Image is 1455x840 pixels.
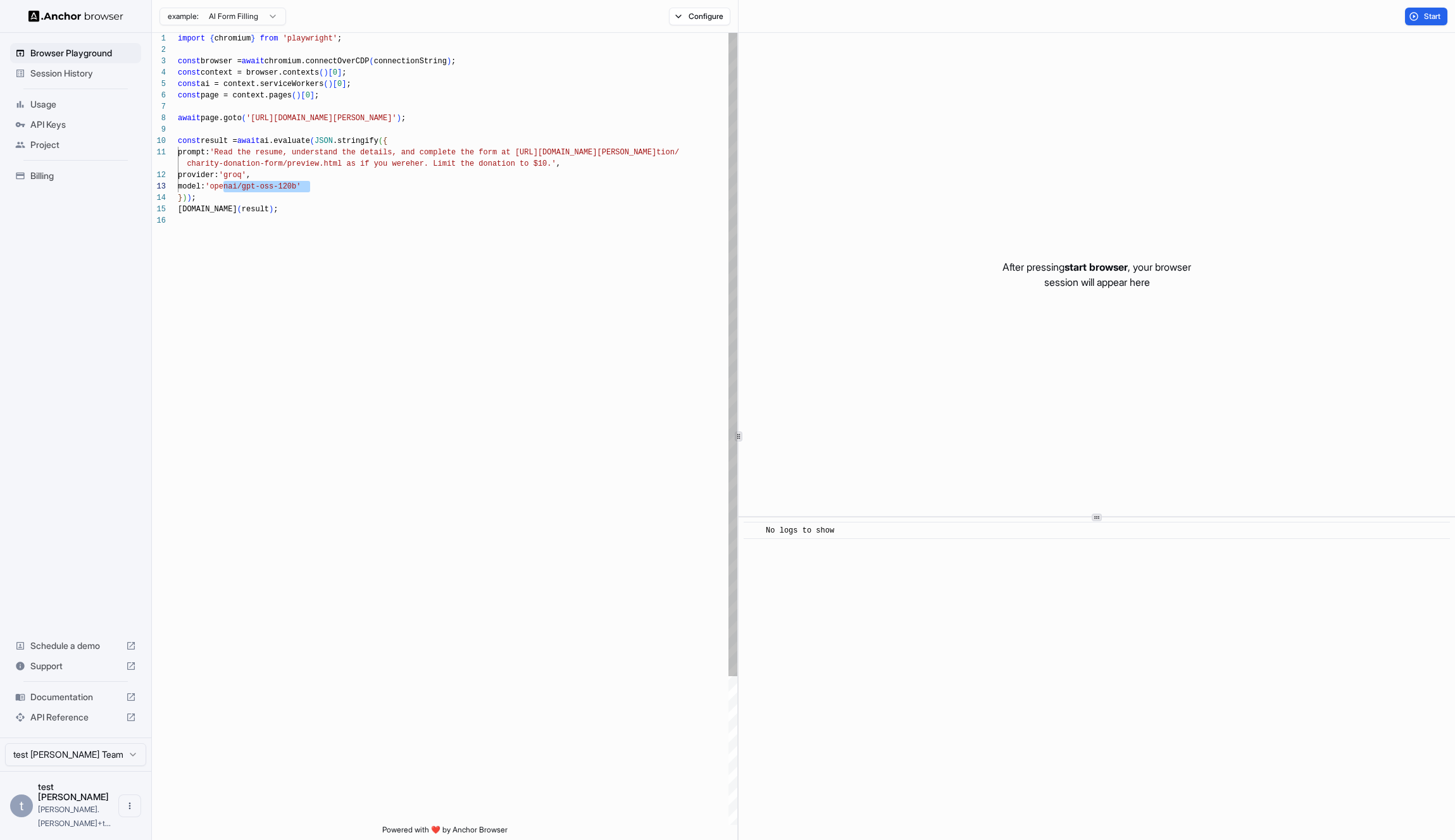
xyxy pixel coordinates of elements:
span: connectionString [374,57,447,66]
span: page = context.pages [201,91,292,100]
span: import [178,34,205,43]
div: Browser Playground [10,43,141,63]
span: , [556,159,561,168]
div: API Reference [10,707,141,727]
span: ; [342,68,346,77]
span: example: [168,11,199,22]
span: ( [319,68,323,77]
div: Billing [10,166,141,186]
span: ; [337,34,342,43]
span: API Reference [30,711,121,724]
span: Start [1424,11,1442,22]
div: 12 [152,170,166,181]
span: result = [201,137,237,145]
span: Powered with ❤️ by Anchor Browser [382,825,508,840]
span: ; [401,114,406,123]
span: 0 [337,80,342,89]
span: tion/ [656,148,679,157]
span: const [178,80,201,89]
div: Schedule a demo [10,636,141,656]
span: ; [273,205,278,214]
span: ) [323,68,328,77]
span: ) [296,91,301,100]
span: } [251,34,255,43]
span: [ [333,80,337,89]
span: ; [315,91,319,100]
span: Support [30,660,121,672]
div: 5 [152,78,166,90]
span: Browser Playground [30,47,136,59]
span: ( [292,91,296,100]
span: } [178,194,182,202]
span: model: [178,182,205,191]
div: 14 [152,192,166,204]
span: const [178,57,201,66]
span: prompt: [178,148,209,157]
div: 15 [152,204,166,215]
span: start browser [1065,261,1128,273]
span: No logs to show [766,526,834,535]
div: 11 [152,147,166,158]
span: const [178,91,201,100]
div: 10 [152,135,166,147]
button: Configure [669,8,730,25]
span: Session History [30,67,136,80]
p: After pressing , your browser session will appear here [1002,259,1191,290]
span: ( [242,114,246,123]
span: chromium [215,34,251,43]
span: , [246,171,251,180]
span: ( [378,137,383,145]
span: .stringify [333,137,378,145]
div: Usage [10,94,141,114]
span: [ [328,68,333,77]
div: Documentation [10,687,141,707]
div: 16 [152,215,166,226]
span: ] [337,68,342,77]
div: 13 [152,181,166,192]
span: ( [369,57,373,66]
div: Project [10,135,141,155]
span: 'playwright' [283,34,337,43]
span: 'groq' [219,171,246,180]
span: ) [187,194,191,202]
span: await [178,114,201,123]
span: ; [451,57,456,66]
div: 2 [152,44,166,56]
span: const [178,137,201,145]
span: 0 [306,91,310,100]
button: Open menu [118,794,141,817]
span: JSON [315,137,333,145]
span: ( [237,205,242,214]
img: Anchor Logo [28,10,123,22]
div: 1 [152,33,166,44]
span: const [178,68,201,77]
div: 9 [152,124,166,135]
div: 3 [152,56,166,67]
span: [DOMAIN_NAME] [178,205,237,214]
div: Session History [10,63,141,83]
span: provider: [178,171,219,180]
span: await [237,137,260,145]
span: ai.evaluate [260,137,310,145]
span: Documentation [30,691,121,703]
div: 6 [152,90,166,101]
span: API Keys [30,118,136,131]
div: 8 [152,113,166,124]
span: charity-donation-form/preview.html as if you were [187,159,410,168]
span: Project [30,139,136,151]
span: await [242,57,265,66]
span: ] [310,91,315,100]
span: context = browser.contexts [201,68,319,77]
span: test john [38,781,109,802]
span: ; [346,80,351,89]
span: ) [269,205,273,214]
span: lete the form at [URL][DOMAIN_NAME][PERSON_NAME] [437,148,656,157]
span: chromium.connectOverCDP [265,57,370,66]
div: 7 [152,101,166,113]
button: Start [1405,8,1447,25]
span: from [260,34,278,43]
span: ai = context.serviceWorkers [201,80,323,89]
div: 4 [152,67,166,78]
div: Support [10,656,141,676]
span: her. Limit the donation to $10.' [410,159,556,168]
